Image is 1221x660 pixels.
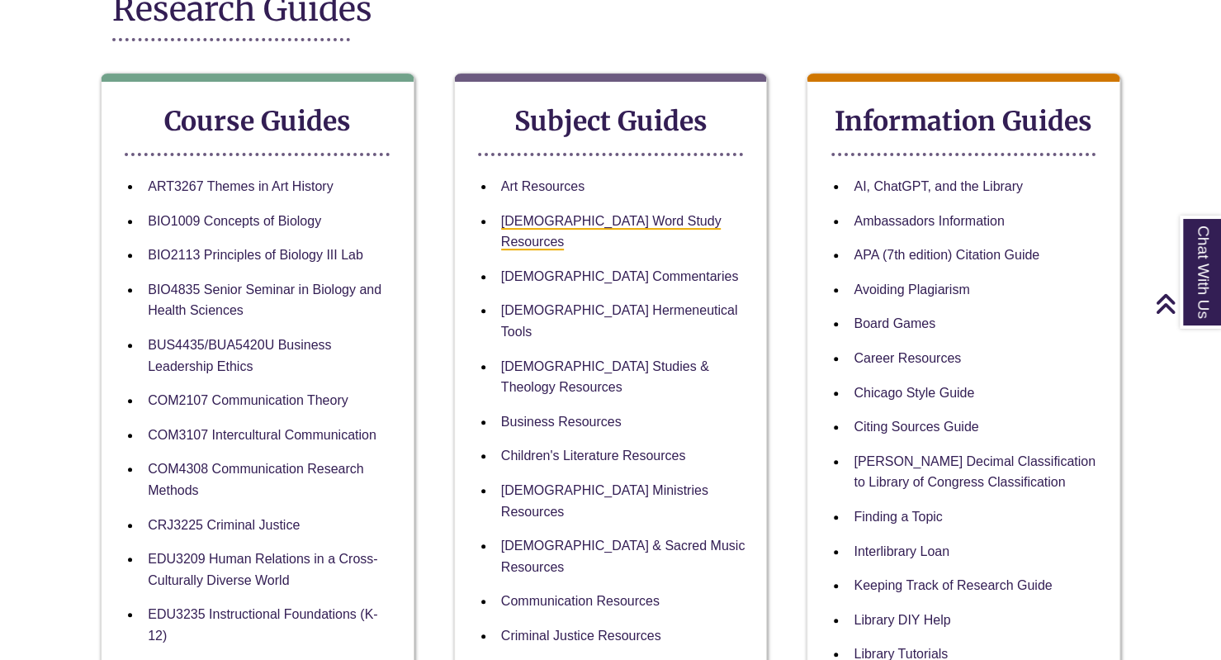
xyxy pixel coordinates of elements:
[148,518,300,532] a: CRJ3225 Criminal Justice
[148,607,377,643] a: EDU3235 Instructional Foundations (K-12)
[501,269,738,283] a: [DEMOGRAPHIC_DATA] Commentaries
[854,544,949,558] a: Interlibrary Loan
[854,454,1096,490] a: [PERSON_NAME] Decimal Classification to Library of Congress Classification
[164,105,351,138] strong: Course Guides
[501,449,686,463] a: Children's Literature Resources
[148,338,331,373] a: BUS4435/BUA5420U Business Leadership Ethics
[148,214,321,228] a: BIO1009 Concepts of Biology
[835,105,1092,138] strong: Information Guides
[148,428,376,442] a: COM3107 Intercultural Communication
[854,214,1004,228] a: Ambassadors Information
[854,316,935,330] a: Board Games
[501,629,661,643] a: Criminal Justice Resources
[854,351,961,365] a: Career Resources
[148,552,377,587] a: EDU3209 Human Relations in a Cross-Culturally Diverse World
[501,415,622,429] a: Business Resources
[501,483,708,519] a: [DEMOGRAPHIC_DATA] Ministries Resources
[854,578,1052,592] a: Keeping Track of Research Guide
[854,510,942,524] a: Finding a Topic
[501,539,745,574] a: [DEMOGRAPHIC_DATA] & Sacred Music Resources
[854,248,1039,262] a: APA (7th edition) Citation Guide
[854,386,974,400] a: Chicago Style Guide
[854,179,1023,193] a: AI, ChatGPT, and the Library
[148,283,381,318] a: BIO4835 Senior Seminar in Biology and Health Sciences
[148,179,333,193] a: ART3267 Themes in Art History
[513,105,707,138] strong: Subject Guides
[501,359,709,395] a: [DEMOGRAPHIC_DATA] Studies & Theology Resources
[148,248,363,262] a: BIO2113 Principles of Biology III Lab
[501,179,584,193] a: Art Resources
[854,613,950,627] a: Library DIY Help
[854,283,969,297] a: Avoiding Plagiarism
[148,393,348,407] a: COM2107 Communication Theory
[501,303,738,339] a: [DEMOGRAPHIC_DATA] Hermeneutical Tools
[501,594,660,608] a: Communication Resources
[148,462,363,497] a: COM4308 Communication Research Methods
[854,420,978,434] a: Citing Sources Guide
[501,214,722,251] a: [DEMOGRAPHIC_DATA] Word Study Resources
[1155,292,1217,315] a: Back to Top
